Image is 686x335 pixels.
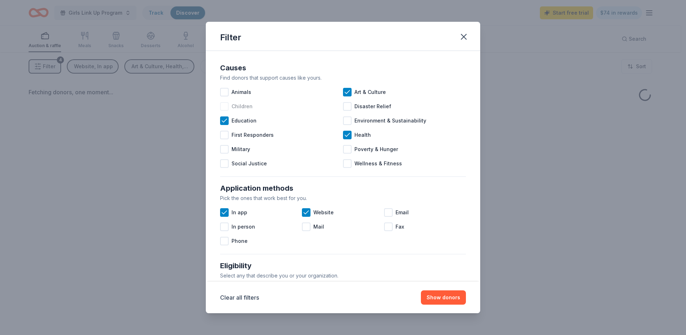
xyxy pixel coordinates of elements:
span: Children [232,102,253,111]
button: Show donors [421,290,466,305]
span: Phone [232,237,248,245]
span: Education [232,116,257,125]
span: Environment & Sustainability [354,116,426,125]
span: In app [232,208,247,217]
span: Fax [396,222,404,231]
span: Art & Culture [354,88,386,96]
div: Pick the ones that work best for you. [220,194,466,202]
div: Filter [220,32,241,43]
span: Animals [232,88,251,96]
div: Find donors that support causes like yours. [220,74,466,82]
span: Health [354,131,371,139]
span: Wellness & Fitness [354,159,402,168]
div: Eligibility [220,260,466,271]
span: Military [232,145,250,154]
span: Social Justice [232,159,267,168]
button: Clear all filters [220,293,259,302]
div: Causes [220,62,466,74]
span: Poverty & Hunger [354,145,398,154]
span: In person [232,222,255,231]
div: Application methods [220,182,466,194]
span: Website [313,208,334,217]
span: Email [396,208,409,217]
span: Disaster Relief [354,102,391,111]
span: Mail [313,222,324,231]
span: First Responders [232,131,274,139]
div: Select any that describe you or your organization. [220,271,466,280]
